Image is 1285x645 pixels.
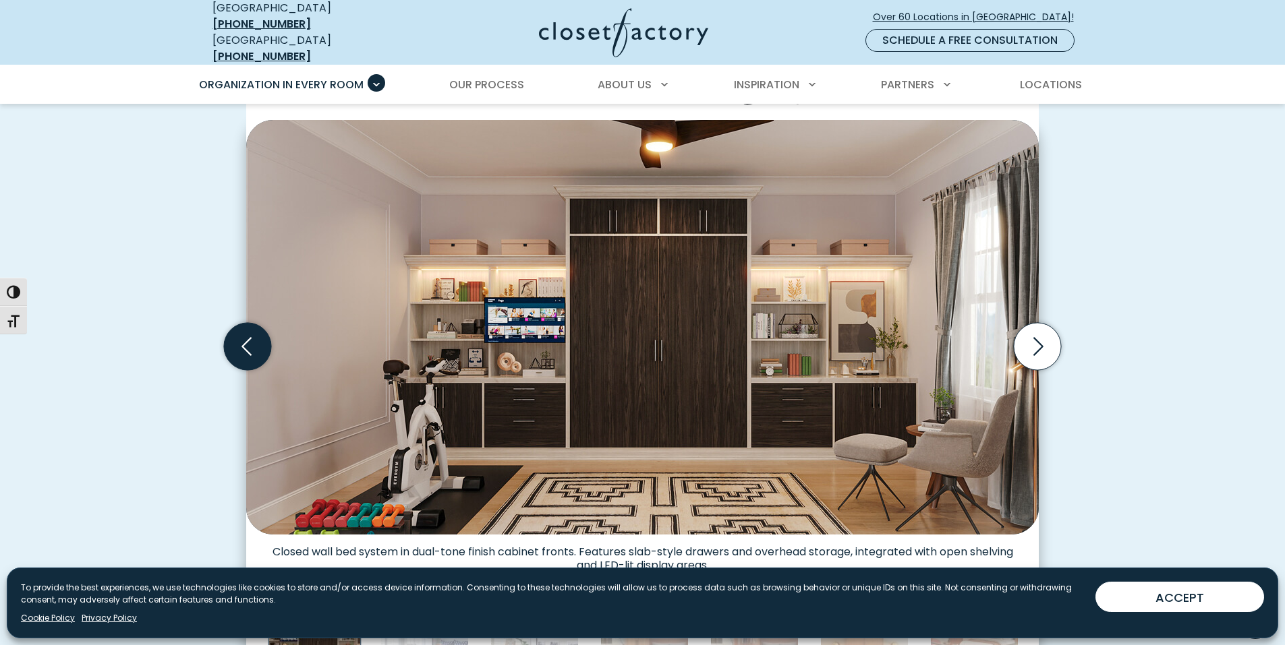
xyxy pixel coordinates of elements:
span: Organization in Every Room [199,77,364,92]
button: ACCEPT [1095,582,1264,612]
span: Partners [881,77,934,92]
figcaption: Closed wall bed system in dual-tone finish cabinet fronts. Features slab-style drawers and overhe... [246,534,1039,572]
button: Next slide [1008,317,1066,375]
span: Our Process [449,77,524,92]
span: Inspiration [734,77,799,92]
div: [GEOGRAPHIC_DATA] [212,32,408,65]
a: Over 60 Locations in [GEOGRAPHIC_DATA]! [872,5,1085,29]
a: Privacy Policy [82,612,137,624]
button: Previous slide [219,317,277,375]
a: Cookie Policy [21,612,75,624]
a: [PHONE_NUMBER] [212,49,311,64]
nav: Primary Menu [190,66,1096,104]
span: Locations [1020,77,1082,92]
a: Schedule a Free Consultation [865,29,1075,52]
a: [PHONE_NUMBER] [212,16,311,32]
p: To provide the best experiences, we use technologies like cookies to store and/or access device i... [21,582,1085,606]
img: Contemporary two-tone wall bed in dark espresso and light ash, surrounded by integrated media cab... [246,120,1039,534]
span: About Us [598,77,652,92]
span: Over 60 Locations in [GEOGRAPHIC_DATA]! [873,10,1085,24]
img: Closet Factory Logo [539,8,708,57]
